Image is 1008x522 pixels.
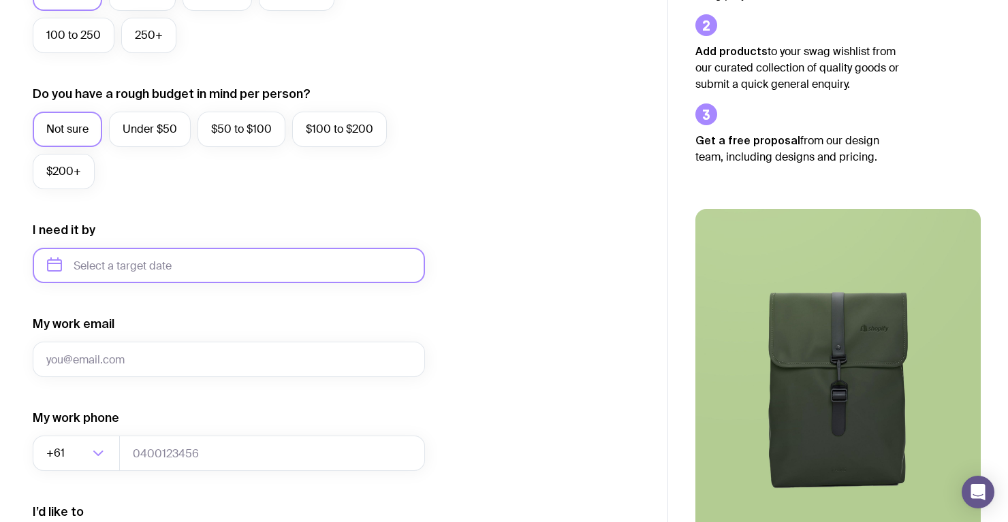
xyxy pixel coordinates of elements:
[33,316,114,332] label: My work email
[33,154,95,189] label: $200+
[33,410,119,426] label: My work phone
[67,436,89,471] input: Search for option
[119,436,425,471] input: 0400123456
[695,43,900,93] p: to your swag wishlist from our curated collection of quality goods or submit a quick general enqu...
[33,112,102,147] label: Not sure
[33,342,425,377] input: you@email.com
[198,112,285,147] label: $50 to $100
[695,134,800,146] strong: Get a free proposal
[695,45,768,57] strong: Add products
[121,18,176,53] label: 250+
[46,436,67,471] span: +61
[33,86,311,102] label: Do you have a rough budget in mind per person?
[292,112,387,147] label: $100 to $200
[109,112,191,147] label: Under $50
[962,476,994,508] div: Open Intercom Messenger
[695,132,900,165] p: from our design team, including designs and pricing.
[33,248,425,283] input: Select a target date
[33,504,84,520] label: I’d like to
[33,222,95,238] label: I need it by
[33,436,120,471] div: Search for option
[33,18,114,53] label: 100 to 250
